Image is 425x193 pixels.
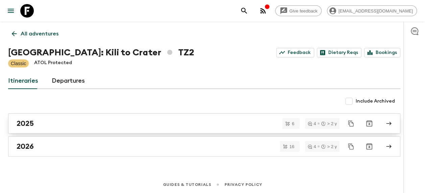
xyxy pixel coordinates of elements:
[8,73,38,89] a: Itineraries
[8,113,400,134] a: 2025
[362,140,376,153] button: Archive
[237,4,251,18] button: search adventures
[285,144,298,149] span: 16
[356,98,395,105] span: Include Archived
[11,60,26,67] p: Classic
[163,181,211,188] a: Guides & Tutorials
[362,117,376,130] button: Archive
[17,142,34,151] h2: 2026
[17,119,34,128] h2: 2025
[345,140,357,153] button: Duplicate
[275,5,322,16] a: Give feedback
[225,181,262,188] a: Privacy Policy
[8,136,400,157] a: 2026
[321,121,337,126] div: > 2 y
[8,27,62,40] a: All adventures
[52,73,85,89] a: Departures
[4,4,18,18] button: menu
[34,59,72,67] p: ATOL Protected
[335,8,417,13] span: [EMAIL_ADDRESS][DOMAIN_NAME]
[288,121,298,126] span: 6
[308,121,316,126] div: 4
[276,48,314,57] a: Feedback
[321,144,337,149] div: > 2 y
[345,117,357,130] button: Duplicate
[327,5,417,16] div: [EMAIL_ADDRESS][DOMAIN_NAME]
[21,30,58,38] p: All adventures
[364,48,400,57] a: Bookings
[317,48,361,57] a: Dietary Reqs
[286,8,321,13] span: Give feedback
[8,46,194,59] h1: [GEOGRAPHIC_DATA]: Kili to Crater TZ2
[308,144,316,149] div: 4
